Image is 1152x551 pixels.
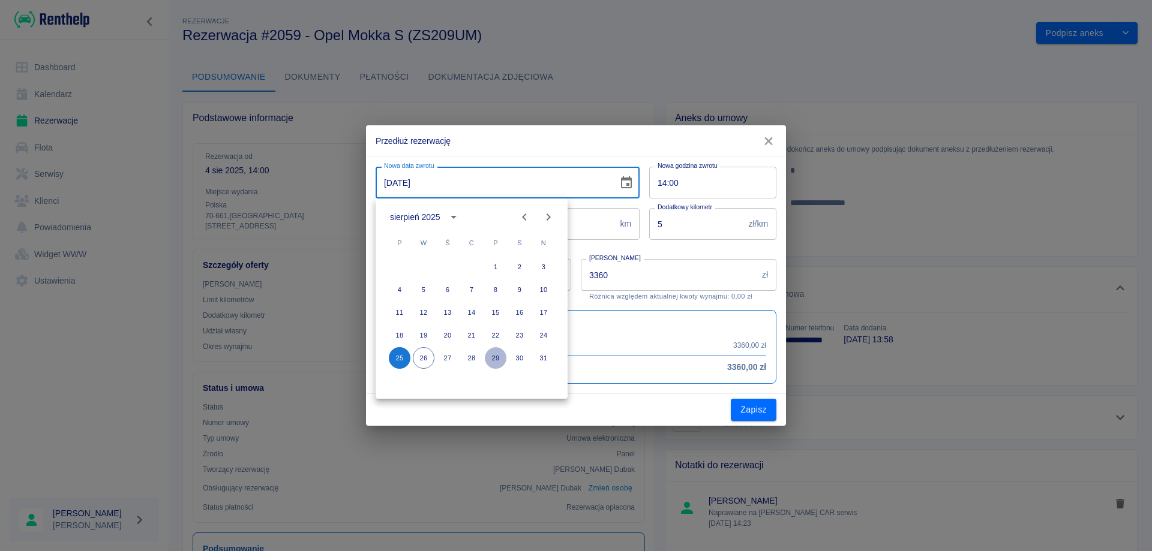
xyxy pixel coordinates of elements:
[437,279,458,300] button: 6
[389,302,410,323] button: 11
[389,231,410,255] span: poniedziałek
[413,302,434,323] button: 12
[386,320,766,333] h6: Podsumowanie
[533,256,554,278] button: 3
[384,161,434,170] label: Nowa data zwrotu
[437,324,458,346] button: 20
[509,302,530,323] button: 16
[509,231,530,255] span: sobota
[443,207,464,227] button: calendar view is open, switch to year view
[509,324,530,346] button: 23
[509,347,530,369] button: 30
[461,302,482,323] button: 14
[461,324,482,346] button: 21
[509,279,530,300] button: 9
[533,302,554,323] button: 17
[485,324,506,346] button: 22
[533,324,554,346] button: 24
[649,167,768,198] input: hh:mm
[589,254,641,263] label: [PERSON_NAME]
[413,231,434,255] span: wtorek
[485,231,506,255] span: piątek
[413,347,434,369] button: 26
[658,161,718,170] label: Nowa godzina zwrotu
[533,279,554,300] button: 10
[389,324,410,346] button: 18
[731,399,776,421] button: Zapisz
[733,340,766,351] p: 3360,00 zł
[437,231,458,255] span: środa
[461,279,482,300] button: 7
[437,302,458,323] button: 13
[658,203,712,212] label: Dodatkowy kilometr
[376,167,610,198] input: DD-MM-YYYY
[536,205,560,229] button: Next month
[581,259,757,291] input: Kwota wynajmu od początkowej daty, nie samego aneksu.
[485,256,506,278] button: 1
[413,279,434,300] button: 5
[727,361,766,374] h6: 3360,00 zł
[437,347,458,369] button: 27
[620,218,631,230] p: km
[461,347,482,369] button: 28
[762,269,768,281] p: zł
[389,279,410,300] button: 4
[366,125,786,156] h2: Przedłuż rezerwację
[749,218,768,230] p: zł/km
[390,211,440,224] div: sierpień 2025
[485,347,506,369] button: 29
[413,324,434,346] button: 19
[485,279,506,300] button: 8
[614,171,638,195] button: Choose date, selected date is 25 sie 2025
[533,231,554,255] span: niedziela
[533,347,554,369] button: 31
[485,302,506,323] button: 15
[589,293,768,300] p: Różnica względem aktualnej kwoty wynajmu: 0,00 zł
[509,256,530,278] button: 2
[512,205,536,229] button: Previous month
[389,347,410,369] button: 25
[461,231,482,255] span: czwartek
